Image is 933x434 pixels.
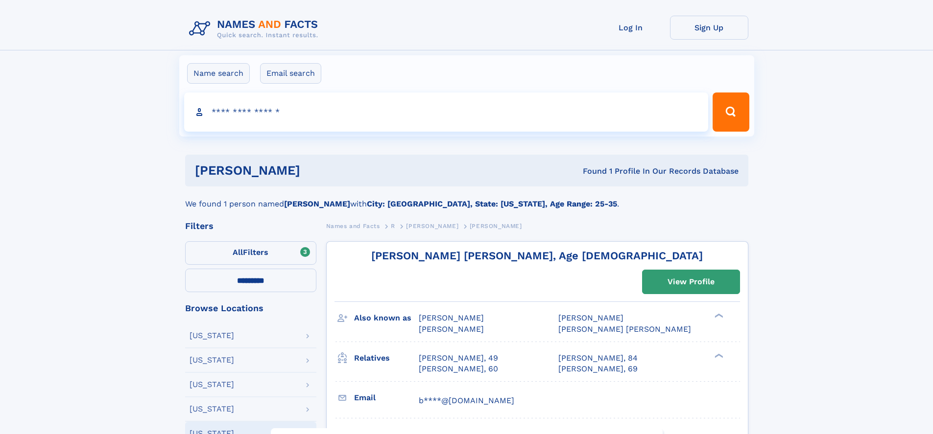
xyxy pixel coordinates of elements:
[419,364,498,374] a: [PERSON_NAME], 60
[354,350,419,366] h3: Relatives
[284,199,350,208] b: [PERSON_NAME]
[441,166,739,177] div: Found 1 Profile In Our Records Database
[712,313,724,319] div: ❯
[470,223,522,229] span: [PERSON_NAME]
[190,405,234,413] div: [US_STATE]
[406,223,458,229] span: [PERSON_NAME]
[592,16,670,40] a: Log In
[558,313,623,322] span: [PERSON_NAME]
[185,16,326,42] img: Logo Names and Facts
[712,352,724,359] div: ❯
[354,310,419,326] h3: Also known as
[371,250,703,262] a: [PERSON_NAME] [PERSON_NAME], Age [DEMOGRAPHIC_DATA]
[185,304,316,313] div: Browse Locations
[419,313,484,322] span: [PERSON_NAME]
[185,186,748,210] div: We found 1 person named with .
[185,241,316,265] label: Filters
[326,220,380,232] a: Names and Facts
[187,63,250,84] label: Name search
[354,389,419,406] h3: Email
[260,63,321,84] label: Email search
[185,222,316,230] div: Filters
[190,356,234,364] div: [US_STATE]
[184,92,709,132] input: search input
[419,324,484,334] span: [PERSON_NAME]
[391,223,395,229] span: R
[558,353,638,364] a: [PERSON_NAME], 84
[643,270,740,294] a: View Profile
[367,199,617,208] b: City: [GEOGRAPHIC_DATA], State: [US_STATE], Age Range: 25-35
[406,220,458,232] a: [PERSON_NAME]
[558,324,691,334] span: [PERSON_NAME] [PERSON_NAME]
[190,332,234,340] div: [US_STATE]
[668,271,715,293] div: View Profile
[713,92,749,132] button: Search Button
[190,381,234,388] div: [US_STATE]
[391,220,395,232] a: R
[558,364,638,374] a: [PERSON_NAME], 69
[419,353,498,364] a: [PERSON_NAME], 49
[233,248,243,257] span: All
[670,16,748,40] a: Sign Up
[195,164,442,177] h1: [PERSON_NAME]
